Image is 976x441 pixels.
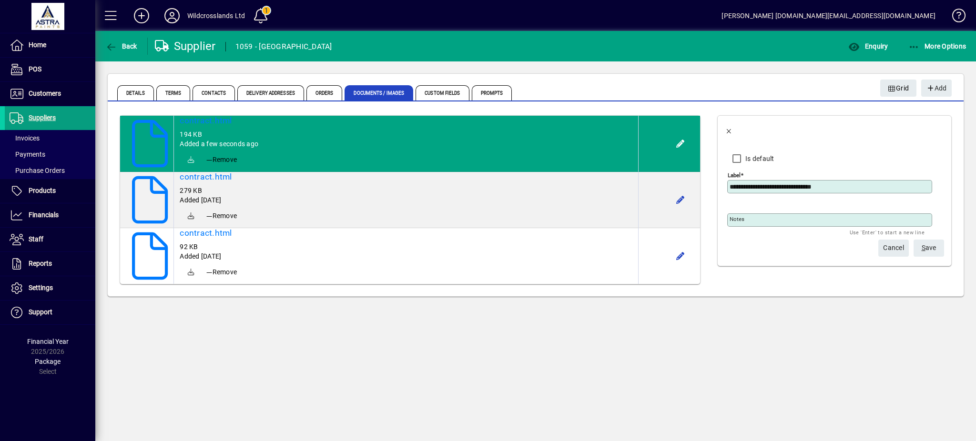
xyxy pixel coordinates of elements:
[180,261,203,284] a: Download
[880,80,917,97] button: Grid
[180,116,632,126] a: contract.html
[888,80,909,96] span: Grid
[5,58,95,81] a: POS
[29,284,53,291] span: Settings
[846,38,890,55] button: Enquiry
[180,205,203,228] a: Download
[10,167,65,174] span: Purchase Orders
[29,260,52,267] span: Reports
[345,85,413,100] span: Documents / Images
[35,358,61,365] span: Package
[908,42,966,50] span: More Options
[29,187,56,194] span: Products
[180,228,632,238] a: contract.html
[728,172,741,179] mat-label: Label
[5,82,95,106] a: Customers
[29,308,52,316] span: Support
[5,276,95,300] a: Settings
[5,228,95,251] a: Staff
[743,154,774,163] label: Is default
[5,203,95,227] a: Financials
[5,130,95,146] a: Invoices
[926,80,946,96] span: Add
[180,195,632,205] div: Added [DATE]
[5,252,95,276] a: Reports
[850,227,925,238] mat-hint: Use 'Enter' to start a new line
[945,2,964,33] a: Knowledge Base
[206,155,237,164] span: Remove
[718,118,741,140] button: Back
[203,151,241,168] button: Remove
[906,38,969,55] button: More Options
[29,235,43,243] span: Staff
[5,33,95,57] a: Home
[914,240,944,257] button: Save
[730,216,744,222] mat-label: Notes
[5,179,95,203] a: Products
[180,242,632,251] div: 92 KB
[472,85,512,100] span: Prompts
[10,134,40,142] span: Invoices
[180,186,632,195] div: 279 KB
[203,207,241,224] button: Remove
[180,139,632,149] div: Added a few seconds ago
[180,251,632,261] div: Added [DATE]
[878,240,909,257] button: Cancel
[105,42,137,50] span: Back
[29,114,56,121] span: Suppliers
[306,85,343,100] span: Orders
[157,7,187,24] button: Profile
[187,8,245,23] div: Wildcrosslands Ltd
[27,338,69,345] span: Financial Year
[103,38,140,55] button: Back
[180,130,632,139] div: 194 KB
[180,172,632,182] a: contract.html
[206,267,237,277] span: Remove
[117,85,154,100] span: Details
[883,240,904,256] span: Cancel
[29,41,46,49] span: Home
[203,263,241,281] button: Remove
[29,90,61,97] span: Customers
[193,85,235,100] span: Contacts
[5,146,95,162] a: Payments
[921,80,952,97] button: Add
[235,39,332,54] div: 1059 - [GEOGRAPHIC_DATA]
[95,38,148,55] app-page-header-button: Back
[848,42,888,50] span: Enquiry
[237,85,304,100] span: Delivery Addresses
[206,211,237,220] span: Remove
[922,240,936,256] span: ave
[10,150,45,158] span: Payments
[5,301,95,324] a: Support
[416,85,469,100] span: Custom Fields
[180,149,203,171] a: Download
[722,8,935,23] div: [PERSON_NAME] [DOMAIN_NAME][EMAIL_ADDRESS][DOMAIN_NAME]
[29,65,41,73] span: POS
[156,85,191,100] span: Terms
[29,211,59,219] span: Financials
[5,162,95,179] a: Purchase Orders
[922,244,925,251] span: S
[126,7,157,24] button: Add
[155,39,216,54] div: Supplier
